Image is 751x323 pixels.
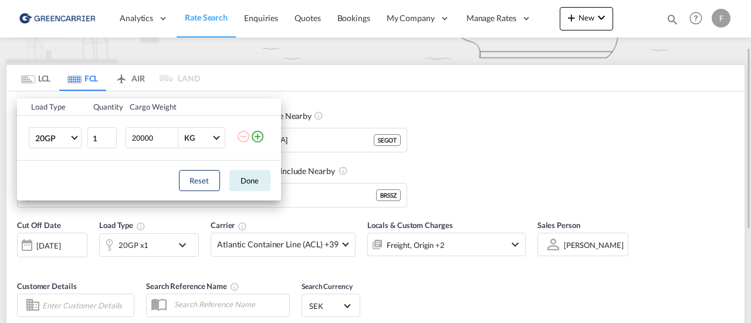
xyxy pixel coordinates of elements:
md-icon: icon-plus-circle-outline [251,130,265,144]
span: 20GP [35,132,69,144]
md-select: Choose: 20GP [29,127,82,148]
button: Reset [179,170,220,191]
div: KG [184,133,195,142]
div: Cargo Weight [130,101,229,112]
input: Enter Weight [131,128,178,148]
input: Qty [87,127,117,148]
th: Load Type [17,98,87,115]
th: Quantity [86,98,123,115]
md-icon: icon-minus-circle-outline [236,130,251,144]
button: Done [229,170,270,191]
